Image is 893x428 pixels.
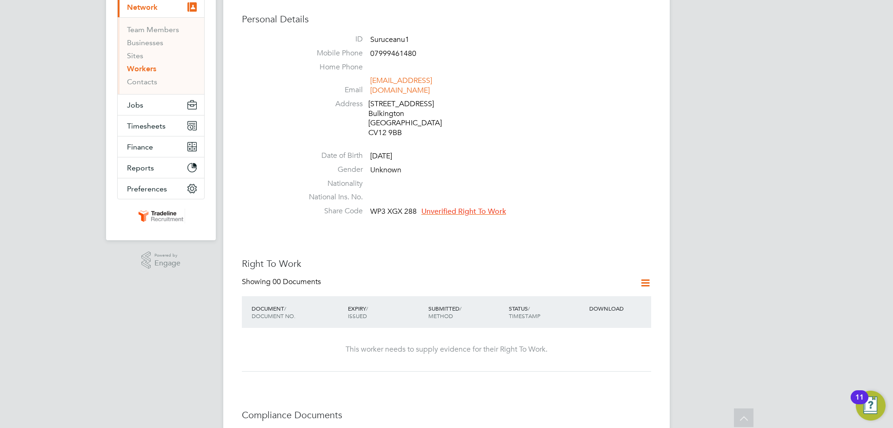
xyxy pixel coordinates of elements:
[141,251,181,269] a: Powered byEngage
[117,209,205,224] a: Go to home page
[587,300,651,317] div: DOWNLOAD
[118,95,204,115] button: Jobs
[118,157,204,178] button: Reports
[127,122,166,130] span: Timesheets
[127,64,156,73] a: Workers
[242,277,323,287] div: Showing
[370,35,409,44] span: Suruceanu1
[346,300,426,324] div: EXPIRY
[154,259,180,267] span: Engage
[127,101,143,109] span: Jobs
[298,48,363,58] label: Mobile Phone
[298,34,363,44] label: ID
[127,77,157,86] a: Contacts
[252,312,295,319] span: DOCUMENT NO.
[118,17,204,94] div: Network
[426,300,506,324] div: SUBMITTED
[249,300,346,324] div: DOCUMENT
[298,206,363,216] label: Share Code
[460,305,461,312] span: /
[370,49,416,58] span: 07999461480
[370,207,417,216] span: WP3 XGX 288
[251,345,642,354] div: This worker needs to supply evidence for their Right To Work.
[242,258,651,270] h3: Right To Work
[127,3,158,12] span: Network
[127,51,143,60] a: Sites
[298,179,363,189] label: Nationality
[242,13,651,25] h3: Personal Details
[118,115,204,136] button: Timesheets
[506,300,587,324] div: STATUS
[242,409,651,421] h3: Compliance Documents
[856,391,886,421] button: Open Resource Center, 11 new notifications
[137,209,185,224] img: tradelinerecruitment-logo-retina.png
[284,305,286,312] span: /
[298,62,363,72] label: Home Phone
[127,184,167,193] span: Preferences
[528,305,530,312] span: /
[428,312,453,319] span: METHOD
[421,207,506,216] span: Unverified Right To Work
[298,85,363,95] label: Email
[127,25,179,34] a: Team Members
[118,136,204,157] button: Finance
[118,178,204,199] button: Preferences
[370,76,432,95] a: [EMAIL_ADDRESS][DOMAIN_NAME]
[368,99,457,138] div: [STREET_ADDRESS] Bulkington [GEOGRAPHIC_DATA] CV12 9BB
[127,143,153,151] span: Finance
[348,312,367,319] span: ISSUED
[127,38,163,47] a: Businesses
[127,163,154,172] span: Reports
[298,192,363,202] label: National Ins. No.
[370,151,392,161] span: [DATE]
[298,165,363,175] label: Gender
[366,305,368,312] span: /
[154,251,180,259] span: Powered by
[855,397,864,409] div: 11
[273,277,321,286] span: 00 Documents
[298,151,363,161] label: Date of Birth
[509,312,540,319] span: TIMESTAMP
[298,99,363,109] label: Address
[370,165,401,175] span: Unknown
